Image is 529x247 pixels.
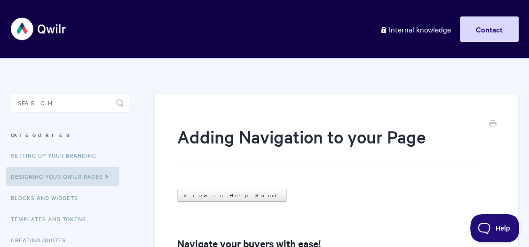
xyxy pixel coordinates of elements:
[373,16,458,42] a: Internal knowledge
[489,119,497,129] a: Print this Article
[11,127,130,143] h3: Categories
[6,167,119,186] a: Designing Your Qwilr Pages
[11,146,103,165] a: Setting up your Branding
[177,125,480,165] h1: Adding Navigation to your Page
[177,189,287,202] a: View in Help Scout
[11,209,93,228] a: Templates and Tokens
[11,188,85,207] a: Blocks and Widgets
[470,214,520,242] iframe: Toggle Customer Support
[11,94,130,112] input: Search
[460,16,519,42] a: Contact
[11,11,67,47] img: Qwilr Help Center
